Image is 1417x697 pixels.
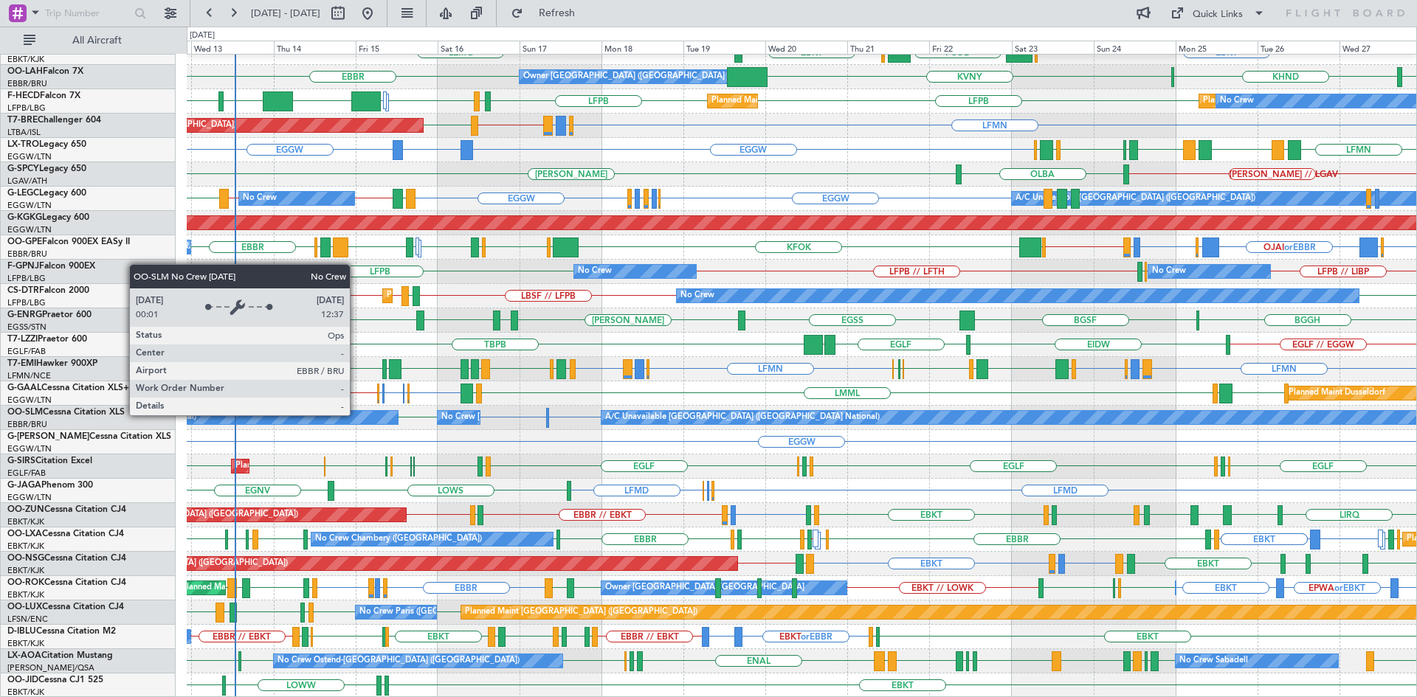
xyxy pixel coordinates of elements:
div: Fri 22 [929,41,1011,54]
button: Quick Links [1163,1,1272,25]
span: OO-NSG [7,554,44,563]
button: Refresh [504,1,593,25]
div: Wed 13 [191,41,273,54]
a: EGLF/FAB [7,346,46,357]
a: EGGW/LTN [7,200,52,211]
div: Tue 19 [683,41,765,54]
div: No Crew Chambery ([GEOGRAPHIC_DATA]) [315,528,482,550]
a: LFPB/LBG [7,297,46,308]
a: OO-ROKCessna Citation CJ4 [7,578,126,587]
div: Planned Maint [GEOGRAPHIC_DATA] ([GEOGRAPHIC_DATA]) [387,285,619,307]
div: Planned Maint Dusseldorf [1289,382,1385,404]
span: CS-DTR [7,286,39,295]
span: T7-EMI [7,359,36,368]
a: EGGW/LTN [7,492,52,503]
a: F-GPNJFalcon 900EX [7,262,95,271]
span: Refresh [526,8,588,18]
div: Thu 21 [847,41,929,54]
a: EBBR/BRU [7,419,47,430]
button: All Aircraft [16,29,160,52]
span: F-HECD [7,91,40,100]
a: EBKT/KJK [7,589,44,600]
a: LGAV/ATH [7,176,47,187]
span: OO-ZUN [7,505,44,514]
div: Sun 24 [1094,41,1176,54]
a: EBKT/KJK [7,638,44,649]
span: G-GAAL [7,384,41,392]
div: Fri 15 [356,41,438,54]
div: Tue 26 [1258,41,1340,54]
a: OO-NSGCessna Citation CJ4 [7,554,126,563]
span: LX-AOA [7,651,41,660]
a: D-IBLUCessna Citation M2 [7,627,116,636]
span: G-LEGC [7,189,39,198]
div: Planned Maint [GEOGRAPHIC_DATA] ([GEOGRAPHIC_DATA]) [465,601,697,623]
a: G-SIRSCitation Excel [7,457,92,465]
a: EGGW/LTN [7,443,52,454]
a: EBKT/KJK [7,516,44,527]
div: Owner [GEOGRAPHIC_DATA]-[GEOGRAPHIC_DATA] [605,577,804,599]
span: OO-LUX [7,603,42,611]
div: Planned Maint [GEOGRAPHIC_DATA] ([GEOGRAPHIC_DATA]) [235,455,468,477]
span: G-JAGA [7,481,41,490]
span: OO-SLM [7,408,43,417]
span: OO-GPE [7,237,42,246]
span: F-GPNJ [7,262,39,271]
span: OO-LXA [7,530,42,538]
a: LFSN/ENC [7,614,48,625]
a: OO-JIDCessna CJ1 525 [7,676,103,684]
a: T7-EMIHawker 900XP [7,359,97,368]
a: T7-BREChallenger 604 [7,116,101,125]
a: OO-ZUNCessna Citation CJ4 [7,505,126,514]
a: CS-DTRFalcon 2000 [7,286,89,295]
a: OO-LAHFalcon 7X [7,67,83,76]
div: No Crew Sabadell [1179,650,1248,672]
a: LTBA/ISL [7,127,41,138]
a: G-KGKGLegacy 600 [7,213,89,222]
a: EGSS/STN [7,322,46,333]
a: EGGW/LTN [7,151,52,162]
div: Thu 14 [274,41,356,54]
span: OO-JID [7,676,38,684]
a: LX-TROLegacy 650 [7,140,86,149]
div: Owner [GEOGRAPHIC_DATA] ([GEOGRAPHIC_DATA] National) [523,66,762,88]
a: OO-SLMCessna Citation XLS [7,408,125,417]
div: [DATE] [190,30,215,42]
a: [PERSON_NAME]/QSA [7,662,94,673]
div: No Crew Paris ([GEOGRAPHIC_DATA]) [359,601,506,623]
a: T7-LZZIPraetor 600 [7,335,87,344]
div: No Crew [243,187,277,209]
input: Trip Number [45,2,130,24]
div: No Crew [GEOGRAPHIC_DATA] ([GEOGRAPHIC_DATA] National) [441,406,689,429]
div: Mon 25 [1176,41,1258,54]
div: No Crew [578,260,612,282]
a: LFPB/LBG [7,273,46,284]
span: G-ENRG [7,311,42,319]
div: Mon 18 [601,41,683,54]
div: Sat 23 [1012,41,1094,54]
a: EGGW/LTN [7,395,52,406]
span: G-SIRS [7,457,35,465]
span: OO-LAH [7,67,43,76]
span: T7-LZZI [7,335,38,344]
div: Sun 17 [520,41,601,54]
span: OO-ROK [7,578,44,587]
span: G-SPCY [7,164,39,173]
span: G-KGKG [7,213,42,222]
div: A/C Unavailable [GEOGRAPHIC_DATA] ([GEOGRAPHIC_DATA] National) [605,406,880,429]
a: EGGW/LTN [7,224,52,235]
a: LX-AOACitation Mustang [7,651,113,660]
a: LFMN/NCE [7,370,51,381]
a: EBKT/KJK [7,541,44,552]
a: EBBR/BRU [7,249,47,260]
span: LX-TRO [7,140,39,149]
div: Sat 16 [438,41,520,54]
span: [DATE] - [DATE] [251,7,320,20]
div: No Crew Ostend-[GEOGRAPHIC_DATA] ([GEOGRAPHIC_DATA]) [277,650,520,672]
div: No Crew [1220,90,1254,112]
div: No Crew [1152,260,1186,282]
div: Planned Maint Sofia [223,285,298,307]
a: OO-LUXCessna Citation CJ4 [7,603,124,611]
span: G-[PERSON_NAME] [7,432,89,441]
a: EBKT/KJK [7,565,44,576]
